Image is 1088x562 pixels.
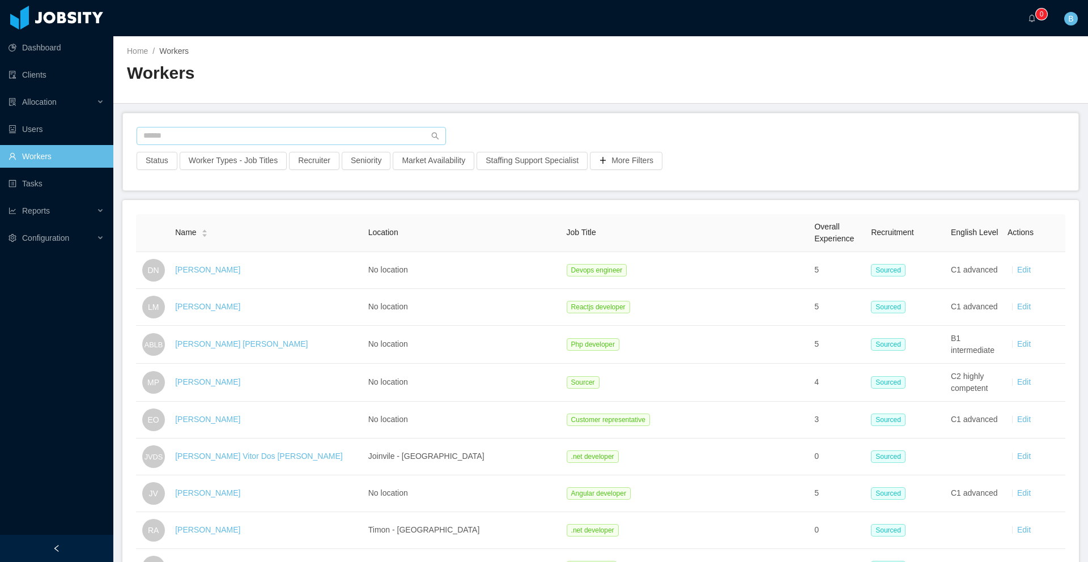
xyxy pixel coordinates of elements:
span: Devops engineer [567,264,627,276]
span: JVDS [144,446,163,467]
td: C1 advanced [946,252,1003,289]
a: icon: pie-chartDashboard [8,36,104,59]
td: 0 [810,438,866,475]
span: Sourced [871,414,906,426]
i: icon: solution [8,98,16,106]
button: Staffing Support Specialist [477,152,588,170]
span: Name [175,227,196,239]
a: Edit [1017,525,1031,534]
td: 5 [810,252,866,289]
span: Php developer [567,338,619,351]
span: RA [148,519,159,542]
a: icon: robotUsers [8,118,104,140]
a: Sourced [871,302,910,311]
a: [PERSON_NAME] [PERSON_NAME] [175,339,308,348]
a: Home [127,46,148,56]
span: Sourced [871,264,906,276]
td: C1 advanced [946,289,1003,326]
i: icon: caret-up [201,228,207,232]
i: icon: line-chart [8,207,16,215]
a: Edit [1017,377,1031,386]
a: [PERSON_NAME] [175,265,240,274]
span: / [152,46,155,56]
a: icon: userWorkers [8,145,104,168]
span: ABLB [144,334,163,355]
span: LM [148,296,159,318]
span: B [1068,12,1073,25]
span: Recruitment [871,228,913,237]
a: [PERSON_NAME] [175,488,240,497]
span: Workers [159,46,189,56]
a: [PERSON_NAME] [175,525,240,534]
td: Timon - [GEOGRAPHIC_DATA] [364,512,562,549]
td: No location [364,475,562,512]
a: Sourced [871,488,910,497]
a: Edit [1017,302,1031,311]
td: No location [364,364,562,402]
td: 5 [810,289,866,326]
a: icon: profileTasks [8,172,104,195]
td: No location [364,402,562,438]
span: JV [148,482,158,505]
span: Reports [22,206,50,215]
span: DN [147,259,159,282]
span: Angular developer [567,487,631,500]
span: Sourced [871,301,906,313]
td: Joinvile - [GEOGRAPHIC_DATA] [364,438,562,475]
a: [PERSON_NAME] [175,302,240,311]
span: Configuration [22,233,69,242]
a: Edit [1017,488,1031,497]
td: 0 [810,512,866,549]
span: English Level [951,228,998,237]
i: icon: bell [1028,14,1036,22]
span: Actions [1008,228,1034,237]
span: Customer representative [567,414,650,426]
button: Status [137,152,177,170]
div: Sort [201,228,208,236]
i: icon: setting [8,234,16,242]
a: [PERSON_NAME] [175,377,240,386]
td: 3 [810,402,866,438]
a: Sourced [871,415,910,424]
a: Sourced [871,339,910,348]
span: .net developer [567,524,619,537]
span: .net developer [567,450,619,463]
button: Worker Types - Job Titles [180,152,287,170]
td: No location [364,252,562,289]
i: icon: caret-down [201,232,207,236]
button: Recruiter [289,152,339,170]
a: Sourced [871,377,910,386]
span: Sourced [871,376,906,389]
a: icon: auditClients [8,63,104,86]
a: Edit [1017,452,1031,461]
a: Sourced [871,265,910,274]
a: Sourced [871,525,910,534]
a: [PERSON_NAME] [175,415,240,424]
a: Edit [1017,265,1031,274]
td: No location [364,326,562,364]
td: C1 advanced [946,475,1003,512]
button: icon: plusMore Filters [590,152,662,170]
span: Sourced [871,524,906,537]
h2: Workers [127,62,601,85]
td: 4 [810,364,866,402]
button: Market Availability [393,152,474,170]
span: MP [147,371,159,394]
span: Sourced [871,450,906,463]
span: Allocation [22,97,57,107]
span: Sourced [871,487,906,500]
span: Sourced [871,338,906,351]
td: 5 [810,326,866,364]
sup: 0 [1036,8,1047,20]
td: No location [364,289,562,326]
td: B1 intermediate [946,326,1003,364]
td: C2 highly competent [946,364,1003,402]
i: icon: search [431,132,439,140]
span: EO [147,408,159,431]
td: 5 [810,475,866,512]
a: Edit [1017,339,1031,348]
a: Edit [1017,415,1031,424]
span: Sourcer [567,376,600,389]
span: Overall Experience [814,222,854,243]
span: Job Title [567,228,596,237]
